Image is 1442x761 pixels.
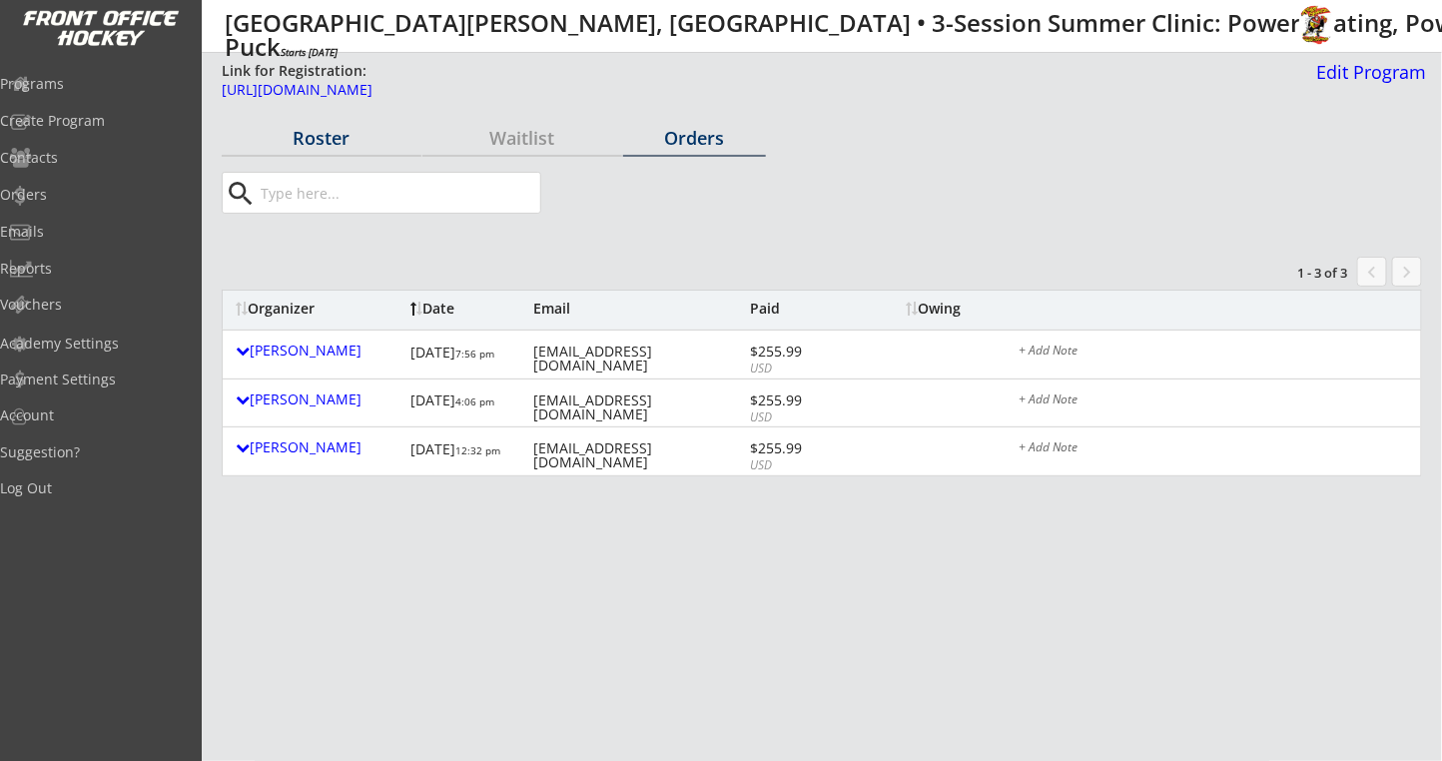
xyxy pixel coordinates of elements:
div: [PERSON_NAME] [236,392,400,406]
div: Roster [222,129,421,147]
div: 1 - 3 of 3 [1244,264,1348,282]
button: search [225,178,258,210]
div: Orders [623,129,766,147]
div: Paid [750,302,858,316]
div: Edit Program [1309,63,1427,81]
div: Link for Registration: [222,61,369,81]
div: USD [750,409,858,426]
div: Waitlist [422,129,622,147]
div: [PERSON_NAME] [236,440,400,454]
font: 12:32 pm [455,443,500,457]
div: Date [410,302,518,316]
button: chevron_left [1357,257,1387,287]
div: [PERSON_NAME] [236,344,400,358]
div: USD [750,457,858,474]
font: 4:06 pm [455,394,494,408]
div: $255.99 [750,441,858,455]
a: [URL][DOMAIN_NAME] [222,83,1228,108]
div: [EMAIL_ADDRESS][DOMAIN_NAME] [533,441,745,469]
div: + Add Note [1019,345,1408,361]
div: [DATE] [410,386,518,421]
div: $255.99 [750,345,858,359]
div: Organizer [236,302,400,316]
a: Edit Program [1309,63,1427,98]
div: [EMAIL_ADDRESS][DOMAIN_NAME] [533,393,745,421]
div: [DATE] [410,434,518,469]
div: Email [533,302,745,316]
div: [URL][DOMAIN_NAME] [222,83,1228,97]
font: 7:56 pm [455,347,494,361]
div: Owing [907,302,983,316]
div: USD [750,361,858,378]
div: [EMAIL_ADDRESS][DOMAIN_NAME] [533,345,745,373]
div: + Add Note [1019,441,1408,457]
div: [DATE] [410,338,518,373]
div: $255.99 [750,393,858,407]
div: + Add Note [1019,393,1408,409]
button: keyboard_arrow_right [1392,257,1422,287]
em: Starts [DATE] [281,45,338,59]
input: Type here... [257,173,540,213]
